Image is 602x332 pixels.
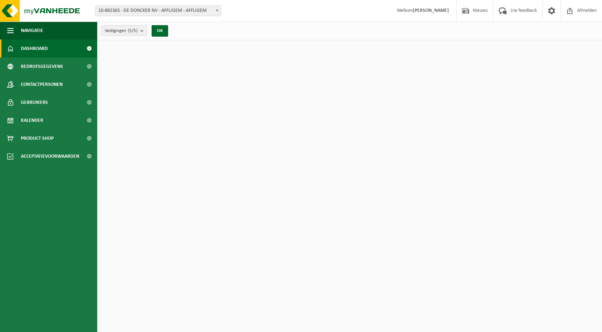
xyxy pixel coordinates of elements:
[95,5,221,16] span: 10-882365 - DE DONCKER NV - AFFLIGEM - AFFLIGEM
[21,75,63,93] span: Contactpersonen
[128,28,138,33] count: (5/5)
[101,25,147,36] button: Vestigingen(5/5)
[105,26,138,36] span: Vestigingen
[152,25,168,37] button: OK
[21,129,54,147] span: Product Shop
[21,111,43,129] span: Kalender
[21,22,43,40] span: Navigatie
[21,40,48,57] span: Dashboard
[21,93,48,111] span: Gebruikers
[4,316,120,332] iframe: chat widget
[21,147,79,165] span: Acceptatievoorwaarden
[95,6,221,16] span: 10-882365 - DE DONCKER NV - AFFLIGEM - AFFLIGEM
[21,57,63,75] span: Bedrijfsgegevens
[413,8,449,13] strong: [PERSON_NAME]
